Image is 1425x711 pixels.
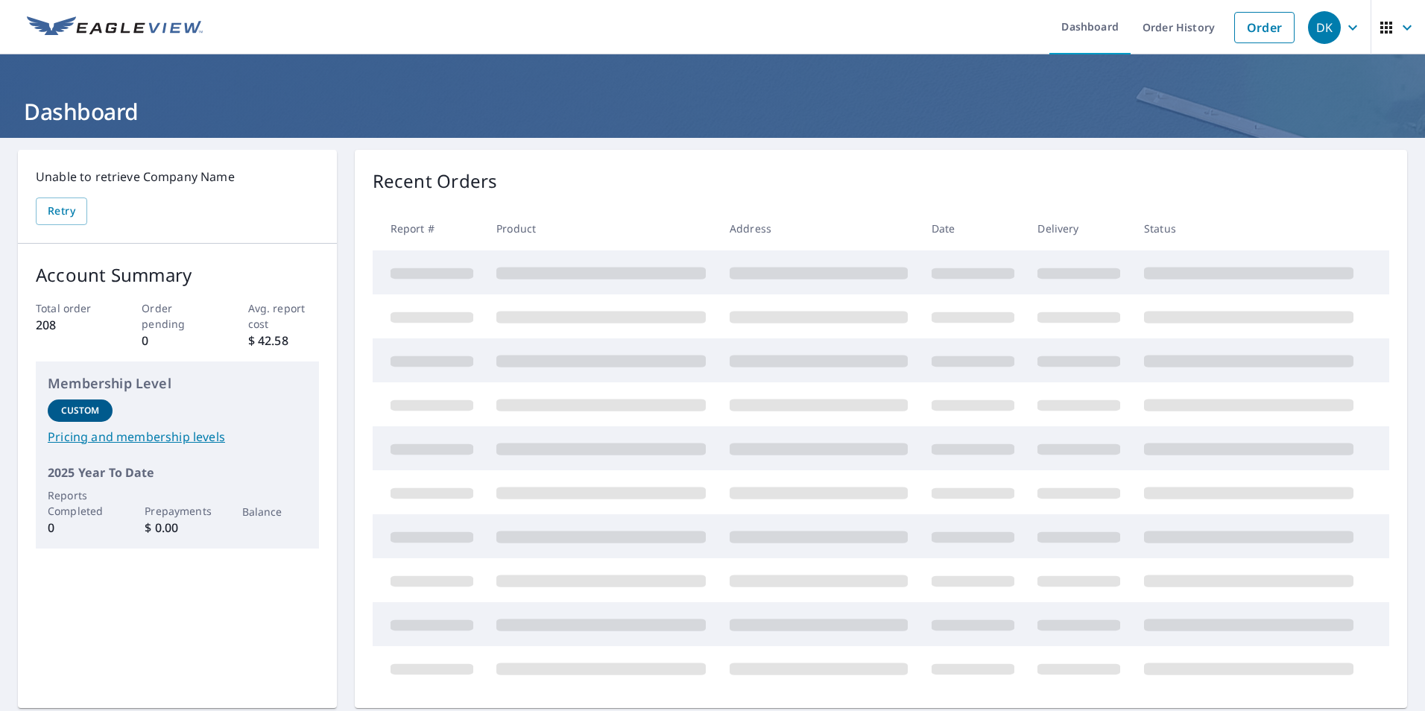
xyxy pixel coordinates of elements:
p: $ 0.00 [145,519,209,537]
p: Account Summary [36,262,319,288]
img: EV Logo [27,16,203,39]
a: Order [1234,12,1295,43]
th: Address [718,206,920,250]
p: Recent Orders [373,168,498,195]
p: 2025 Year To Date [48,464,307,481]
th: Delivery [1026,206,1132,250]
p: 0 [142,332,212,350]
div: DK [1308,11,1341,44]
p: Balance [242,504,307,519]
p: Unable to retrieve Company Name [36,168,319,186]
th: Report # [373,206,485,250]
h1: Dashboard [18,96,1407,127]
p: Prepayments [145,503,209,519]
th: Product [484,206,718,250]
p: Reports Completed [48,487,113,519]
p: 208 [36,316,107,334]
p: Total order [36,300,107,316]
p: Custom [61,404,100,417]
button: Retry [36,197,87,225]
span: Retry [48,202,75,221]
p: Avg. report cost [248,300,319,332]
th: Status [1132,206,1365,250]
p: 0 [48,519,113,537]
a: Pricing and membership levels [48,428,307,446]
p: Order pending [142,300,212,332]
th: Date [920,206,1026,250]
p: Membership Level [48,373,307,394]
p: $ 42.58 [248,332,319,350]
